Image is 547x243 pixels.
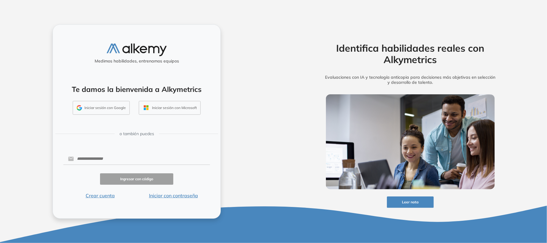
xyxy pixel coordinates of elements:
img: OUTLOOK_ICON [143,104,150,111]
img: logo-alkemy [107,44,167,56]
button: Ingresar con código [100,173,173,185]
div: Widget de chat [439,174,547,243]
h2: Identifica habilidades reales con Alkymetrics [317,42,504,65]
h5: Medimos habilidades, entrenamos equipos [55,59,218,64]
img: img-more-info [326,94,495,189]
button: Iniciar sesión con Microsoft [139,101,201,115]
iframe: Chat Widget [439,174,547,243]
button: Crear cuenta [63,192,137,199]
button: Iniciar sesión con Google [73,101,130,115]
h5: Evaluaciones con IA y tecnología anticopia para decisiones más objetivas en selección y desarroll... [317,75,504,85]
span: o también puedes [120,131,154,137]
h4: Te damos la bienvenida a Alkymetrics [61,85,213,94]
button: Leer nota [387,196,434,208]
button: Iniciar con contraseña [137,192,210,199]
img: GMAIL_ICON [77,105,82,111]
